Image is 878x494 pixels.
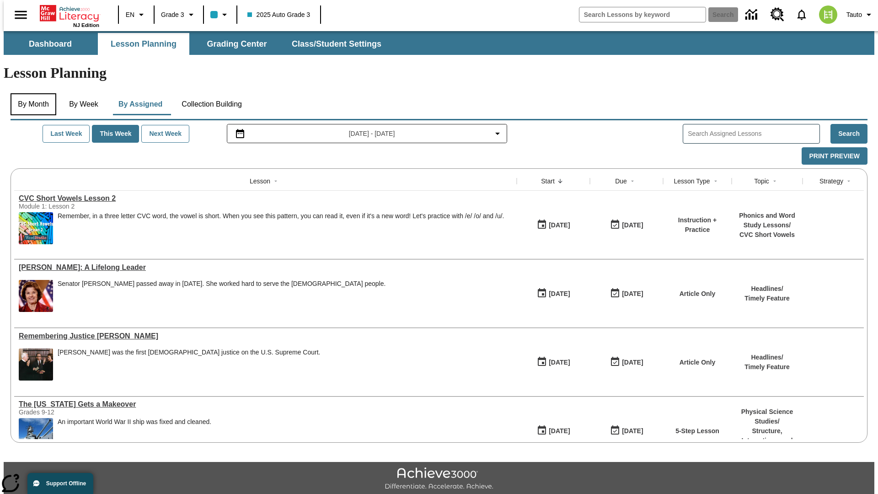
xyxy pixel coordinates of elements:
[680,358,716,367] p: Article Only
[4,33,390,55] div: SubNavbar
[744,284,790,294] p: Headlines /
[814,3,843,27] button: Select a new avatar
[790,3,814,27] a: Notifications
[4,31,874,55] div: SubNavbar
[126,10,134,20] span: EN
[40,3,99,28] div: Home
[161,10,184,20] span: Grade 3
[549,425,570,437] div: [DATE]
[4,64,874,81] h1: Lesson Planning
[754,177,769,186] div: Topic
[40,4,99,22] a: Home
[534,354,573,371] button: 10/15/25: First time the lesson was available
[61,93,107,115] button: By Week
[688,127,819,140] input: Search Assigned Lessons
[58,349,320,381] div: Sandra Day O'Connor was the first female justice on the U.S. Supreme Court.
[19,349,53,381] img: Chief Justice Warren Burger, wearing a black robe, holds up his right hand and faces Sandra Day O...
[769,176,780,187] button: Sort
[492,128,503,139] svg: Collapse Date Range Filter
[19,418,53,450] img: A group of people gather near the USS Missouri
[607,354,646,371] button: 10/15/25: Last day the lesson can be accessed
[675,426,719,436] p: 5-Step Lesson
[819,5,837,24] img: avatar image
[58,280,385,288] div: Senator [PERSON_NAME] passed away in [DATE]. She worked hard to serve the [DEMOGRAPHIC_DATA] people.
[19,194,512,203] div: CVC Short Vowels Lesson 2
[19,194,512,203] a: CVC Short Vowels Lesson 2, Lessons
[247,10,311,20] span: 2025 Auto Grade 3
[270,176,281,187] button: Sort
[250,177,270,186] div: Lesson
[19,400,512,408] div: The Missouri Gets a Makeover
[710,176,721,187] button: Sort
[19,408,156,416] div: Grades 9-12
[207,6,234,23] button: Class color is light blue. Change class color
[111,39,177,49] span: Lesson Planning
[830,124,867,144] button: Search
[736,211,798,230] p: Phonics and Word Study Lessons /
[58,418,211,426] div: An important World War II ship was fixed and cleaned.
[58,280,385,312] div: Senator Dianne Feinstein passed away in September 2023. She worked hard to serve the American peo...
[19,332,512,340] div: Remembering Justice O'Connor
[615,177,627,186] div: Due
[19,332,512,340] a: Remembering Justice O'Connor, Lessons
[541,177,555,186] div: Start
[622,357,643,368] div: [DATE]
[98,33,189,55] button: Lesson Planning
[744,362,790,372] p: Timely Feature
[46,480,86,487] span: Support Offline
[674,177,710,186] div: Lesson Type
[92,125,139,143] button: This Week
[141,125,189,143] button: Next Week
[11,93,56,115] button: By Month
[843,176,854,187] button: Sort
[736,426,798,455] p: Structure, Interactions, and Properties of Matter
[534,285,573,302] button: 10/15/25: First time the lesson was available
[744,294,790,303] p: Timely Feature
[846,10,862,20] span: Tauto
[207,39,267,49] span: Grading Center
[736,407,798,426] p: Physical Science Studies /
[19,400,512,408] a: The Missouri Gets a Makeover, Lessons
[58,212,504,220] p: Remember, in a three letter CVC word, the vowel is short. When you see this pattern, you can read...
[622,220,643,231] div: [DATE]
[58,212,504,244] div: Remember, in a three letter CVC word, the vowel is short. When you see this pattern, you can read...
[5,33,96,55] button: Dashboard
[819,177,843,186] div: Strategy
[534,422,573,440] button: 10/15/25: First time the lesson was available
[744,353,790,362] p: Headlines /
[622,425,643,437] div: [DATE]
[58,349,320,356] div: [PERSON_NAME] was the first [DEMOGRAPHIC_DATA] justice on the U.S. Supreme Court.
[19,280,53,312] img: Senator Dianne Feinstein of California smiles with the U.S. flag behind her.
[27,473,93,494] button: Support Offline
[549,288,570,300] div: [DATE]
[555,176,566,187] button: Sort
[385,467,493,491] img: Achieve3000 Differentiate Accelerate Achieve
[607,216,646,234] button: 10/15/25: Last day the lesson can be accessed
[579,7,706,22] input: search field
[29,39,72,49] span: Dashboard
[19,263,512,272] a: Dianne Feinstein: A Lifelong Leader, Lessons
[111,93,170,115] button: By Assigned
[736,230,798,240] p: CVC Short Vowels
[58,418,211,450] div: An important World War II ship was fixed and cleaned.
[802,147,867,165] button: Print Preview
[157,6,200,23] button: Grade: Grade 3, Select a grade
[19,203,156,210] div: Module 1: Lesson 2
[43,125,90,143] button: Last Week
[627,176,638,187] button: Sort
[668,215,727,235] p: Instruction + Practice
[607,285,646,302] button: 10/15/25: Last day the lesson can be accessed
[19,212,53,244] img: CVC Short Vowels Lesson 2.
[622,288,643,300] div: [DATE]
[231,128,503,139] button: Select the date range menu item
[349,129,395,139] span: [DATE] - [DATE]
[284,33,389,55] button: Class/Student Settings
[549,357,570,368] div: [DATE]
[534,216,573,234] button: 10/15/25: First time the lesson was available
[549,220,570,231] div: [DATE]
[740,2,765,27] a: Data Center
